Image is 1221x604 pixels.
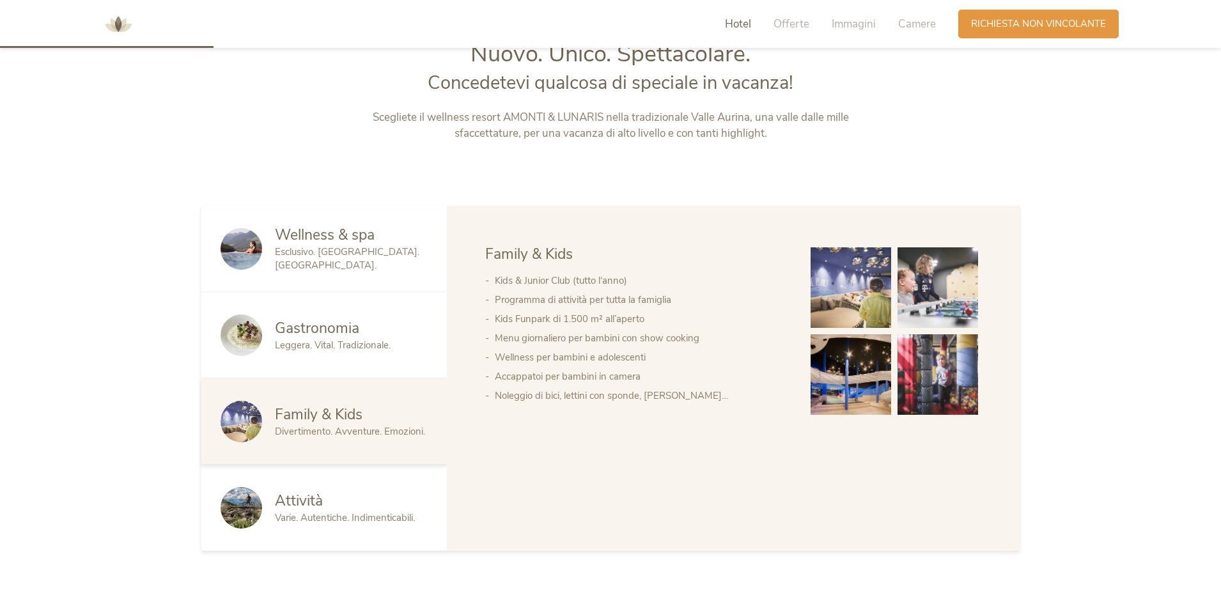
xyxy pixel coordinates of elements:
[495,386,785,405] li: Noleggio di bici, lettini con sponde, [PERSON_NAME]…
[971,17,1106,31] span: Richiesta non vincolante
[275,425,425,438] span: Divertimento. Avventure. Emozioni.
[832,17,876,31] span: Immagini
[495,271,785,290] li: Kids & Junior Club (tutto l‘anno)
[495,367,785,386] li: Accappatoi per bambini in camera
[99,5,137,43] img: AMONTI & LUNARIS Wellnessresort
[275,491,323,511] span: Attività
[275,511,415,524] span: Varie. Autentiche. Indimenticabili.
[485,244,573,264] span: Family & Kids
[774,17,809,31] span: Offerte
[99,19,137,28] a: AMONTI & LUNARIS Wellnessresort
[495,329,785,348] li: Menu giornaliero per bambini con show cooking
[275,318,359,338] span: Gastronomia
[471,38,750,70] span: Nuovo. Unico. Spettacolare.
[275,405,362,424] span: Family & Kids
[495,348,785,367] li: Wellness per bambini e adolescenti
[898,17,936,31] span: Camere
[275,225,375,245] span: Wellness & spa
[428,70,793,95] span: Concedetevi qualcosa di speciale in vacanza!
[495,290,785,309] li: Programma di attività per tutta la famiglia
[275,339,391,352] span: Leggera. Vital. Tradizionale.
[495,309,785,329] li: Kids Funpark di 1.500 m² all’aperto
[275,245,419,272] span: Esclusivo. [GEOGRAPHIC_DATA]. [GEOGRAPHIC_DATA].
[344,109,878,142] p: Scegliete il wellness resort AMONTI & LUNARIS nella tradizionale Valle Aurina, una valle dalle mi...
[725,17,751,31] span: Hotel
